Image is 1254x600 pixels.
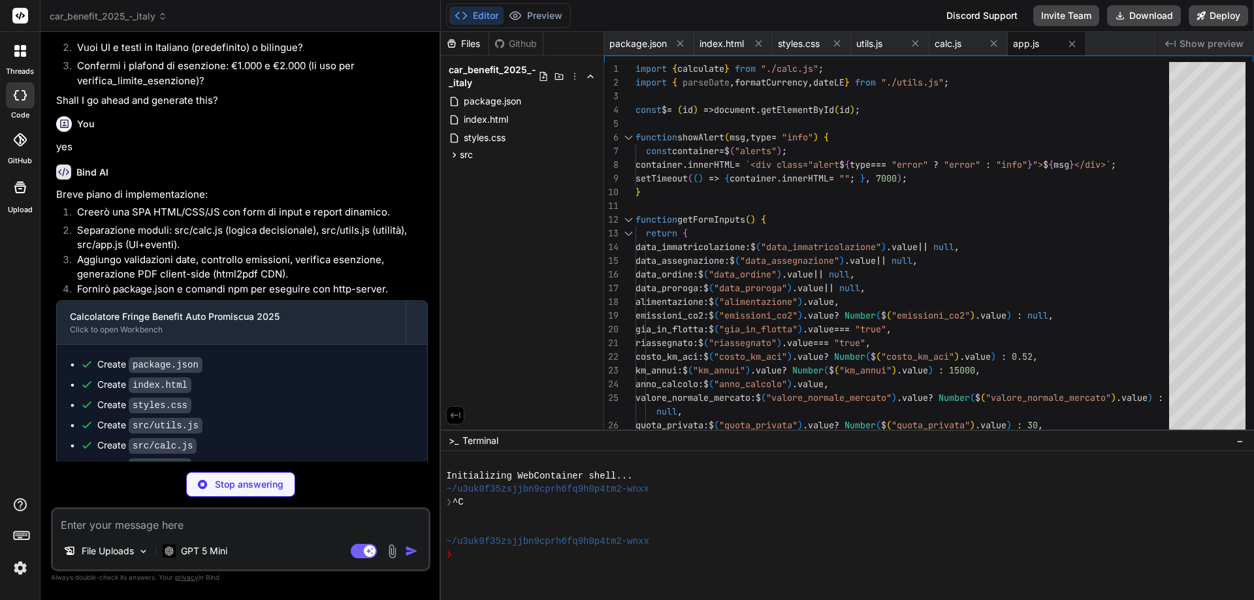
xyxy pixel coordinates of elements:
[129,357,202,373] code: package.json
[730,145,735,157] span: (
[834,309,839,321] span: ?
[756,364,782,376] span: value
[834,296,839,308] span: ,
[1234,430,1246,451] button: −
[1053,159,1069,170] span: msg
[782,268,787,280] span: .
[604,240,619,254] div: 14
[604,254,619,268] div: 15
[635,323,703,335] span: gia_in_flotta
[844,309,876,321] span: Number
[897,172,902,184] span: )
[824,364,829,376] span: (
[876,351,881,362] span: (
[462,130,507,146] span: styles.css
[489,37,543,50] div: Github
[67,59,428,88] li: Confermi i plafond di esenzione: €1.000 e €2.000 (li uso per verifica_limite_esenzione)?
[604,350,619,364] div: 22
[959,351,965,362] span: .
[1069,159,1074,170] span: }
[876,172,897,184] span: 7000
[1043,159,1048,170] span: $
[604,158,619,172] div: 8
[750,213,756,225] span: )
[709,296,714,308] span: $
[604,199,619,213] div: 11
[709,323,714,335] span: $
[782,131,813,143] span: "info"
[703,337,709,349] span: (
[138,546,149,557] img: Pick Models
[683,227,688,239] span: {
[462,112,509,127] span: index.html
[703,282,709,294] span: $
[756,104,761,116] span: .
[449,63,538,89] span: car_benefit_2025_-_italy
[1180,37,1244,50] span: Show preview
[787,351,792,362] span: )
[683,76,730,88] span: parseDate
[50,10,167,23] span: car_benefit_2025_-_italy
[778,37,820,50] span: styles.css
[677,364,683,376] span: :
[886,241,892,253] span: .
[635,282,698,294] span: data_proroga
[709,282,714,294] span: (
[777,268,782,280] span: )
[1033,5,1099,26] button: Invite Team
[1027,309,1048,321] span: null
[604,144,619,158] div: 7
[735,63,756,74] span: from
[667,104,672,116] span: =
[797,323,803,335] span: )
[462,93,522,109] span: package.json
[782,337,787,349] span: .
[892,159,928,170] span: "error"
[714,323,719,335] span: (
[975,309,980,321] span: .
[604,62,619,76] div: 1
[385,544,400,559] img: attachment
[824,131,829,143] span: {
[688,159,735,170] span: innerHTML
[67,282,428,300] li: Fornirò package.json e comandi npm per eseguire con http-server.
[604,103,619,117] div: 4
[730,255,735,266] span: $
[56,140,428,155] p: yes
[677,104,683,116] span: (
[703,268,709,280] span: (
[792,364,824,376] span: Number
[693,104,698,116] span: )
[777,337,782,349] span: )
[1236,434,1244,447] span: −
[688,172,693,184] span: (
[750,364,756,376] span: .
[56,187,428,202] p: Breve piano di implementazione:
[620,227,637,240] div: Click to collapse the range.
[829,268,850,280] span: null
[856,37,882,50] span: utils.js
[709,172,719,184] span: =>
[750,131,771,143] span: type
[792,351,797,362] span: .
[761,63,818,74] span: "./calc.js"
[902,172,907,184] span: ;
[683,364,688,376] span: $
[813,131,818,143] span: )
[787,337,813,349] span: value
[829,364,834,376] span: $
[881,351,954,362] span: "costo_km_aci"
[850,268,855,280] span: ,
[844,255,850,266] span: .
[881,309,886,321] span: $
[735,159,740,170] span: =
[698,282,703,294] span: :
[939,5,1025,26] div: Discord Support
[703,351,709,362] span: $
[818,63,824,74] span: ;
[609,37,667,50] span: package.json
[672,63,677,74] span: {
[750,241,756,253] span: $
[604,172,619,185] div: 9
[813,268,824,280] span: ||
